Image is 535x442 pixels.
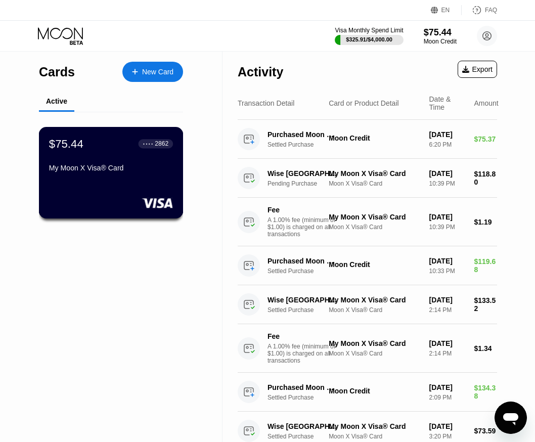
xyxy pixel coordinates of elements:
[238,198,497,246] div: FeeA 1.00% fee (minimum of $1.00) is charged on all transactionsMy Moon X Visa® CardMoon X Visa® ...
[462,5,497,15] div: FAQ
[49,137,83,150] div: $75.44
[238,159,497,198] div: Wise [GEOGRAPHIC_DATA] [GEOGRAPHIC_DATA]Pending PurchaseMy Moon X Visa® CardMoon X Visa® Card[DAT...
[429,95,466,111] div: Date & Time
[122,62,183,82] div: New Card
[429,296,466,304] div: [DATE]
[429,383,466,391] div: [DATE]
[429,213,466,221] div: [DATE]
[268,343,343,364] div: A 1.00% fee (minimum of $1.00) is charged on all transactions
[268,433,342,440] div: Settled Purchase
[329,213,421,221] div: My Moon X Visa® Card
[429,422,466,430] div: [DATE]
[238,324,497,373] div: FeeA 1.00% fee (minimum of $1.00) is charged on all transactionsMy Moon X Visa® CardMoon X Visa® ...
[429,339,466,347] div: [DATE]
[268,306,342,314] div: Settled Purchase
[329,169,421,178] div: My Moon X Visa® Card
[335,27,403,45] div: Visa Monthly Spend Limit$325.91/$4,000.00
[268,268,342,275] div: Settled Purchase
[238,246,497,285] div: Purchased Moon CreditSettled PurchaseMoon Credit[DATE]10:33 PM$119.68
[329,134,421,142] div: Moon Credit
[329,99,399,107] div: Card or Product Detail
[429,257,466,265] div: [DATE]
[429,306,466,314] div: 2:14 PM
[346,36,392,42] div: $325.91 / $4,000.00
[329,350,421,357] div: Moon X Visa® Card
[238,373,497,412] div: Purchased Moon CreditSettled PurchaseMoon Credit[DATE]2:09 PM$134.38
[474,384,497,400] div: $134.38
[429,130,466,139] div: [DATE]
[424,38,457,45] div: Moon Credit
[424,27,457,38] div: $75.44
[46,97,67,105] div: Active
[268,296,337,304] div: Wise [GEOGRAPHIC_DATA] [GEOGRAPHIC_DATA]
[424,27,457,45] div: $75.44Moon Credit
[335,27,403,34] div: Visa Monthly Spend Limit
[429,141,466,148] div: 6:20 PM
[462,65,493,73] div: Export
[268,422,337,430] div: Wise [GEOGRAPHIC_DATA] [GEOGRAPHIC_DATA]
[238,120,497,159] div: Purchased Moon CreditSettled PurchaseMoon Credit[DATE]6:20 PM$75.37
[268,130,337,139] div: Purchased Moon Credit
[329,339,421,347] div: My Moon X Visa® Card
[485,7,497,14] div: FAQ
[268,206,338,214] div: Fee
[429,224,466,231] div: 10:39 PM
[429,394,466,401] div: 2:09 PM
[474,296,497,313] div: $133.52
[268,141,342,148] div: Settled Purchase
[268,216,343,238] div: A 1.00% fee (minimum of $1.00) is charged on all transactions
[458,61,497,78] div: Export
[474,257,497,274] div: $119.68
[495,402,527,434] iframe: Button to launch messaging window
[329,260,421,269] div: Moon Credit
[268,180,342,187] div: Pending Purchase
[329,296,421,304] div: My Moon X Visa® Card
[474,344,497,352] div: $1.34
[142,68,173,76] div: New Card
[431,5,462,15] div: EN
[474,99,498,107] div: Amount
[238,99,294,107] div: Transaction Detail
[329,433,421,440] div: Moon X Visa® Card
[268,332,338,340] div: Fee
[429,268,466,275] div: 10:33 PM
[329,224,421,231] div: Moon X Visa® Card
[441,7,450,14] div: EN
[429,433,466,440] div: 3:20 PM
[238,285,497,324] div: Wise [GEOGRAPHIC_DATA] [GEOGRAPHIC_DATA]Settled PurchaseMy Moon X Visa® CardMoon X Visa® Card[DAT...
[329,387,421,395] div: Moon Credit
[268,169,337,178] div: Wise [GEOGRAPHIC_DATA] [GEOGRAPHIC_DATA]
[329,422,421,430] div: My Moon X Visa® Card
[329,306,421,314] div: Moon X Visa® Card
[155,140,168,147] div: 2862
[49,164,173,172] div: My Moon X Visa® Card
[474,427,497,435] div: $73.59
[39,127,183,218] div: $75.44● ● ● ●2862My Moon X Visa® Card
[39,65,75,79] div: Cards
[429,169,466,178] div: [DATE]
[474,218,497,226] div: $1.19
[474,135,497,143] div: $75.37
[238,65,283,79] div: Activity
[474,170,497,186] div: $118.80
[429,180,466,187] div: 10:39 PM
[143,142,153,145] div: ● ● ● ●
[268,394,342,401] div: Settled Purchase
[429,350,466,357] div: 2:14 PM
[268,257,337,265] div: Purchased Moon Credit
[329,180,421,187] div: Moon X Visa® Card
[268,383,337,391] div: Purchased Moon Credit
